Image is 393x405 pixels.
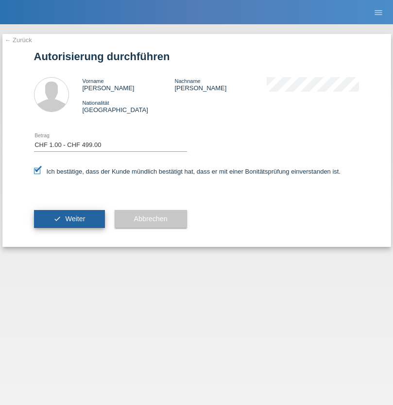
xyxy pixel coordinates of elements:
[34,210,105,228] button: check Weiter
[5,36,32,44] a: ← Zurück
[134,215,168,223] span: Abbrechen
[83,100,109,106] span: Nationalität
[174,78,200,84] span: Nachname
[369,9,388,15] a: menu
[83,78,104,84] span: Vorname
[174,77,267,92] div: [PERSON_NAME]
[115,210,187,228] button: Abbrechen
[83,99,175,113] div: [GEOGRAPHIC_DATA]
[65,215,85,223] span: Weiter
[34,50,359,63] h1: Autorisierung durchführen
[34,168,341,175] label: Ich bestätige, dass der Kunde mündlich bestätigt hat, dass er mit einer Bonitätsprüfung einversta...
[374,8,383,17] i: menu
[83,77,175,92] div: [PERSON_NAME]
[53,215,61,223] i: check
